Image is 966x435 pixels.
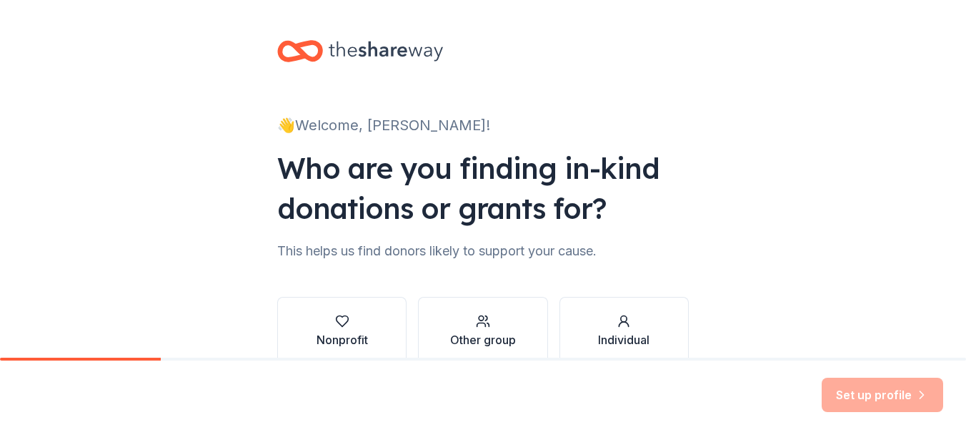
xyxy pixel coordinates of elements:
div: Nonprofit [317,331,368,348]
div: Who are you finding in-kind donations or grants for? [277,148,689,228]
div: Other group [450,331,516,348]
button: Individual [559,297,689,366]
div: Individual [598,331,649,348]
div: This helps us find donors likely to support your cause. [277,240,689,263]
button: Nonprofit [277,297,407,366]
div: 👋 Welcome, [PERSON_NAME]! [277,114,689,137]
button: Other group [418,297,547,366]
